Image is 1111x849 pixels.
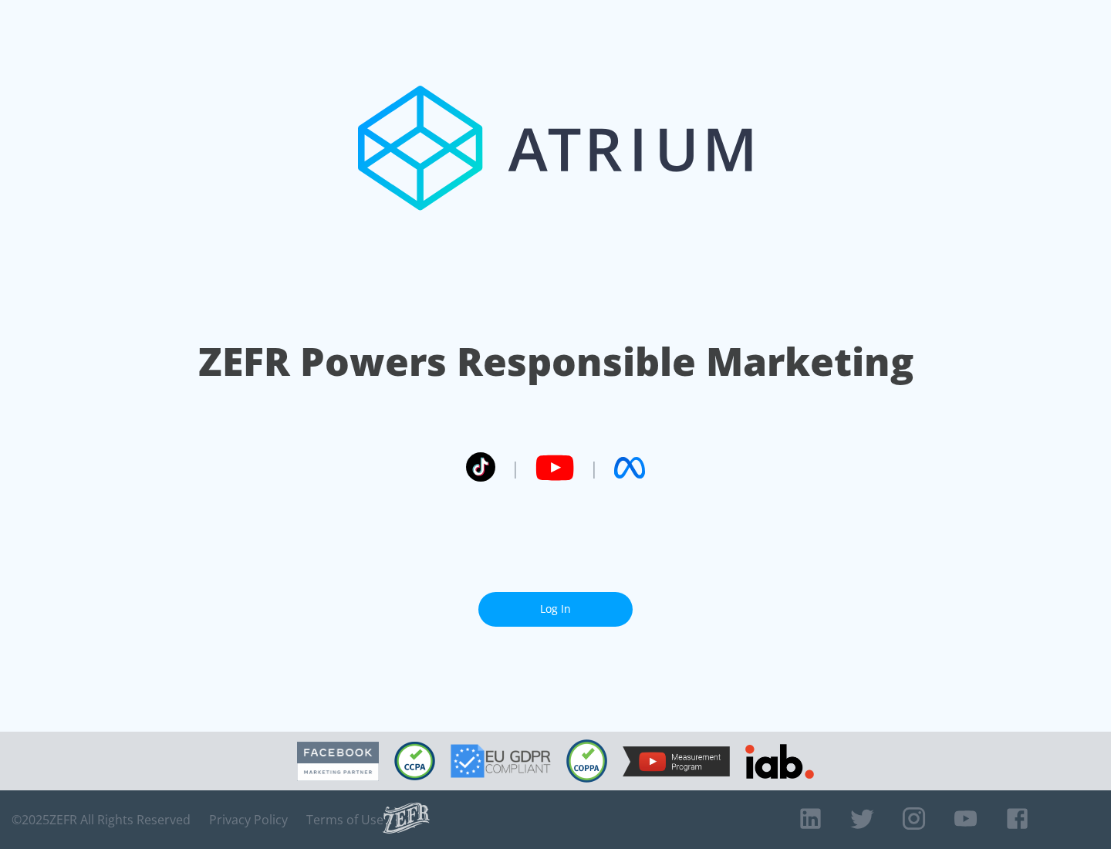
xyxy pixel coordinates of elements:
img: COPPA Compliant [566,739,607,783]
a: Terms of Use [306,812,383,827]
img: CCPA Compliant [394,742,435,780]
a: Privacy Policy [209,812,288,827]
span: | [589,456,599,479]
span: | [511,456,520,479]
h1: ZEFR Powers Responsible Marketing [198,335,913,388]
img: GDPR Compliant [451,744,551,778]
img: IAB [745,744,814,779]
img: Facebook Marketing Partner [297,742,379,781]
a: Log In [478,592,633,627]
span: © 2025 ZEFR All Rights Reserved [12,812,191,827]
img: YouTube Measurement Program [623,746,730,776]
